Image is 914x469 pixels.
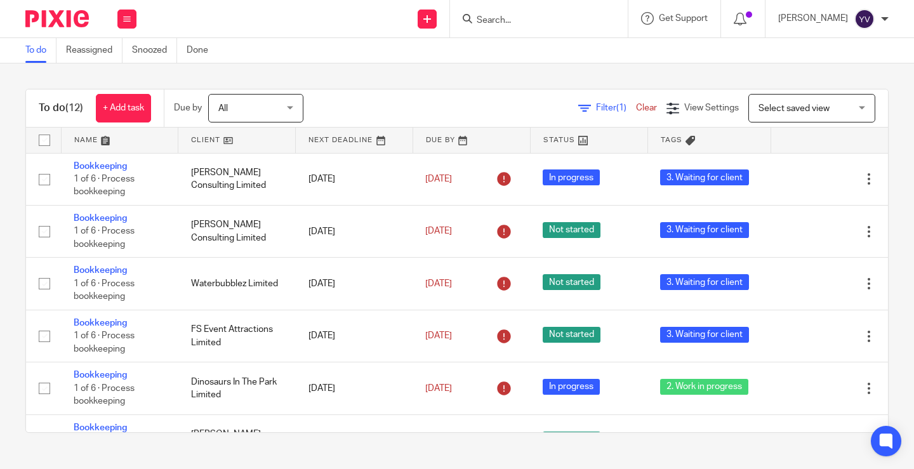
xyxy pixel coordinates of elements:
[425,331,452,340] span: [DATE]
[178,205,296,257] td: [PERSON_NAME] Consulting Limited
[659,14,708,23] span: Get Support
[178,153,296,205] td: [PERSON_NAME] Consulting Limited
[74,162,127,171] a: Bookkeeping
[25,10,89,27] img: Pixie
[778,12,848,25] p: [PERSON_NAME]
[425,175,452,183] span: [DATE]
[174,102,202,114] p: Due by
[74,331,135,353] span: 1 of 6 · Process bookkeeping
[296,310,413,362] td: [DATE]
[616,103,626,112] span: (1)
[96,94,151,122] a: + Add task
[543,379,600,395] span: In progress
[39,102,83,115] h1: To do
[684,103,739,112] span: View Settings
[425,227,452,236] span: [DATE]
[660,222,749,238] span: 3. Waiting for client
[25,38,56,63] a: To do
[660,379,748,395] span: 2. Work in progress
[178,414,296,466] td: [PERSON_NAME] Consulting Limited
[660,327,749,343] span: 3. Waiting for client
[132,38,177,63] a: Snoozed
[178,310,296,362] td: FS Event Attractions Limited
[74,175,135,197] span: 1 of 6 · Process bookkeeping
[660,169,749,185] span: 3. Waiting for client
[636,103,657,112] a: Clear
[296,258,413,310] td: [DATE]
[475,15,590,27] input: Search
[218,104,228,113] span: All
[66,38,123,63] a: Reassigned
[596,103,636,112] span: Filter
[74,214,127,223] a: Bookkeeping
[178,258,296,310] td: Waterbubblez Limited
[543,169,600,185] span: In progress
[543,432,600,447] span: Not started
[296,205,413,257] td: [DATE]
[854,9,875,29] img: svg%3E
[178,362,296,414] td: Dinosaurs In The Park Limited
[65,103,83,113] span: (12)
[660,274,749,290] span: 3. Waiting for client
[74,319,127,327] a: Bookkeeping
[74,266,127,275] a: Bookkeeping
[661,136,682,143] span: Tags
[296,414,413,466] td: [DATE]
[74,279,135,301] span: 1 of 6 · Process bookkeeping
[74,371,127,380] a: Bookkeeping
[543,274,600,290] span: Not started
[425,279,452,288] span: [DATE]
[74,227,135,249] span: 1 of 6 · Process bookkeeping
[74,384,135,406] span: 1 of 6 · Process bookkeeping
[425,384,452,393] span: [DATE]
[543,222,600,238] span: Not started
[758,104,830,113] span: Select saved view
[296,362,413,414] td: [DATE]
[74,423,127,432] a: Bookkeeping
[543,327,600,343] span: Not started
[187,38,218,63] a: Done
[296,153,413,205] td: [DATE]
